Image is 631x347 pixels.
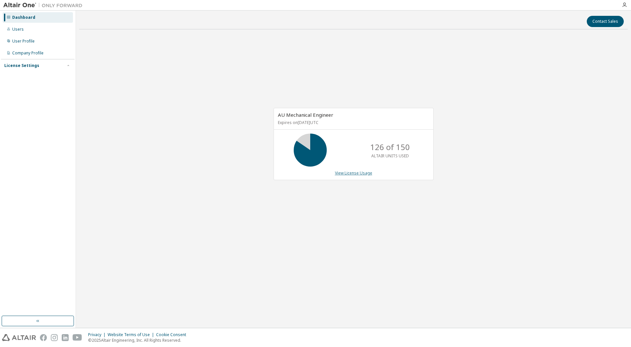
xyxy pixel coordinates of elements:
[156,332,190,337] div: Cookie Consent
[12,39,35,44] div: User Profile
[587,16,624,27] button: Contact Sales
[12,15,35,20] div: Dashboard
[278,111,333,118] span: AU Mechanical Engineer
[12,27,24,32] div: Users
[370,142,410,153] p: 126 of 150
[40,334,47,341] img: facebook.svg
[73,334,82,341] img: youtube.svg
[12,50,44,56] div: Company Profile
[2,334,36,341] img: altair_logo.svg
[51,334,58,341] img: instagram.svg
[88,332,108,337] div: Privacy
[371,153,409,159] p: ALTAIR UNITS USED
[4,63,39,68] div: License Settings
[88,337,190,343] p: © 2025 Altair Engineering, Inc. All Rights Reserved.
[62,334,69,341] img: linkedin.svg
[108,332,156,337] div: Website Terms of Use
[278,120,428,125] p: Expires on [DATE] UTC
[3,2,86,9] img: Altair One
[335,170,372,176] a: View License Usage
